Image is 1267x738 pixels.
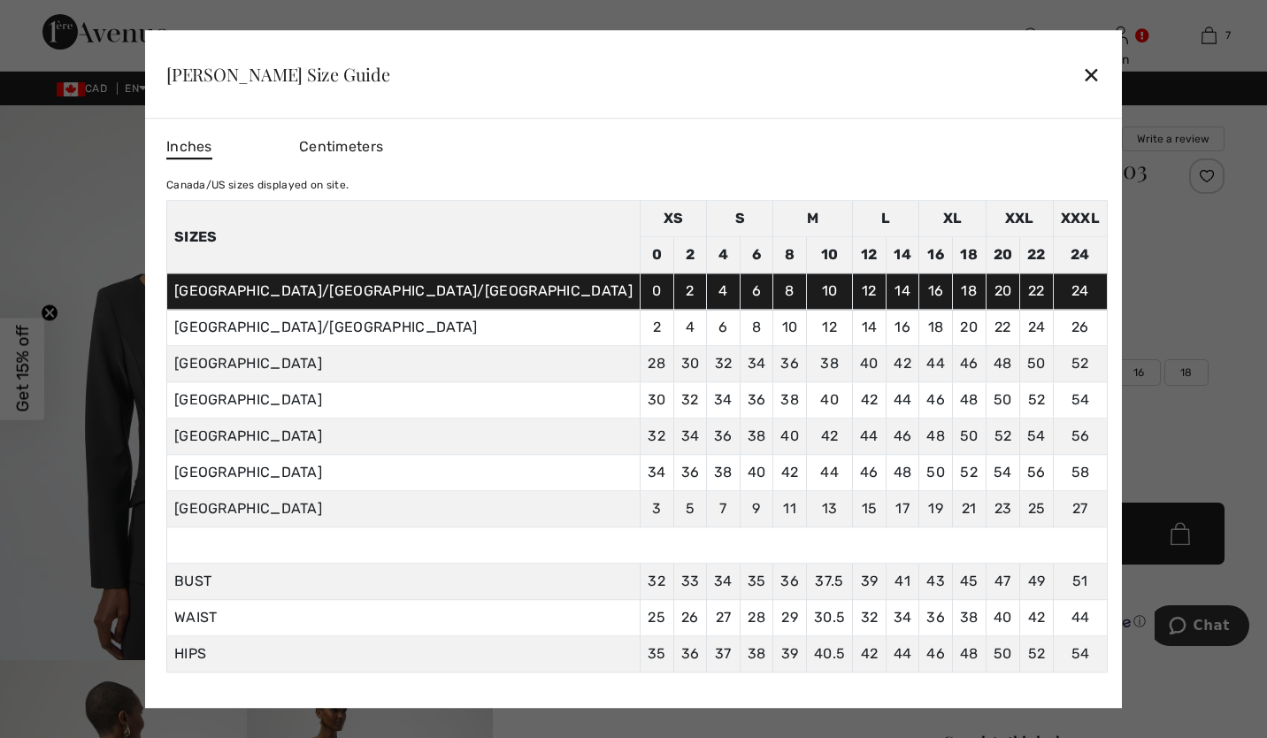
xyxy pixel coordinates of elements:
[952,419,986,455] td: 50
[886,491,919,527] td: 17
[740,455,773,491] td: 40
[640,237,673,273] td: 0
[919,491,953,527] td: 19
[1082,56,1101,93] div: ✕
[806,491,852,527] td: 13
[166,65,390,83] div: [PERSON_NAME] Size Guide
[861,645,879,662] span: 42
[707,491,741,527] td: 7
[919,346,953,382] td: 44
[806,273,852,310] td: 10
[960,645,979,662] span: 48
[806,310,852,346] td: 12
[640,455,673,491] td: 34
[166,310,640,346] td: [GEOGRAPHIC_DATA]/[GEOGRAPHIC_DATA]
[919,201,986,237] td: XL
[806,237,852,273] td: 10
[1053,382,1107,419] td: 54
[166,636,640,673] td: HIPS
[681,609,699,626] span: 26
[986,237,1020,273] td: 20
[748,609,765,626] span: 28
[740,382,773,419] td: 36
[952,237,986,273] td: 18
[853,419,887,455] td: 44
[673,455,707,491] td: 36
[861,573,879,589] span: 39
[299,138,383,155] span: Centimeters
[681,645,700,662] span: 36
[166,136,212,159] span: Inches
[919,310,953,346] td: 18
[1053,237,1107,273] td: 24
[1053,419,1107,455] td: 56
[166,419,640,455] td: [GEOGRAPHIC_DATA]
[814,645,845,662] span: 40.5
[1028,645,1046,662] span: 52
[673,491,707,527] td: 5
[773,491,807,527] td: 11
[39,12,75,28] span: Chat
[640,346,673,382] td: 28
[894,609,912,626] span: 34
[673,237,707,273] td: 2
[806,455,852,491] td: 44
[853,346,887,382] td: 40
[926,645,945,662] span: 46
[780,573,799,589] span: 36
[673,273,707,310] td: 2
[806,382,852,419] td: 40
[773,273,807,310] td: 8
[748,573,766,589] span: 35
[994,645,1012,662] span: 50
[952,346,986,382] td: 46
[740,491,773,527] td: 9
[673,346,707,382] td: 30
[714,573,733,589] span: 34
[707,382,741,419] td: 34
[166,273,640,310] td: [GEOGRAPHIC_DATA]/[GEOGRAPHIC_DATA]/[GEOGRAPHIC_DATA]
[986,382,1020,419] td: 50
[986,455,1020,491] td: 54
[648,573,665,589] span: 32
[986,273,1020,310] td: 20
[919,419,953,455] td: 48
[1053,310,1107,346] td: 26
[1071,645,1090,662] span: 54
[781,645,799,662] span: 39
[773,382,807,419] td: 38
[853,201,919,237] td: L
[166,177,1108,193] div: Canada/US sizes displayed on site.
[707,346,741,382] td: 32
[886,346,919,382] td: 42
[986,310,1020,346] td: 22
[1071,609,1090,626] span: 44
[1053,273,1107,310] td: 24
[853,455,887,491] td: 46
[640,273,673,310] td: 0
[673,310,707,346] td: 4
[640,201,706,237] td: XS
[707,237,741,273] td: 4
[740,237,773,273] td: 6
[994,573,1011,589] span: 47
[707,310,741,346] td: 6
[166,491,640,527] td: [GEOGRAPHIC_DATA]
[166,455,640,491] td: [GEOGRAPHIC_DATA]
[919,382,953,419] td: 46
[1028,609,1046,626] span: 42
[707,273,741,310] td: 4
[926,609,945,626] span: 36
[740,310,773,346] td: 8
[1053,491,1107,527] td: 27
[986,491,1020,527] td: 23
[986,346,1020,382] td: 48
[740,346,773,382] td: 34
[640,382,673,419] td: 30
[1053,455,1107,491] td: 58
[1020,491,1054,527] td: 25
[1020,273,1054,310] td: 22
[952,455,986,491] td: 52
[673,419,707,455] td: 34
[166,600,640,636] td: WAIST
